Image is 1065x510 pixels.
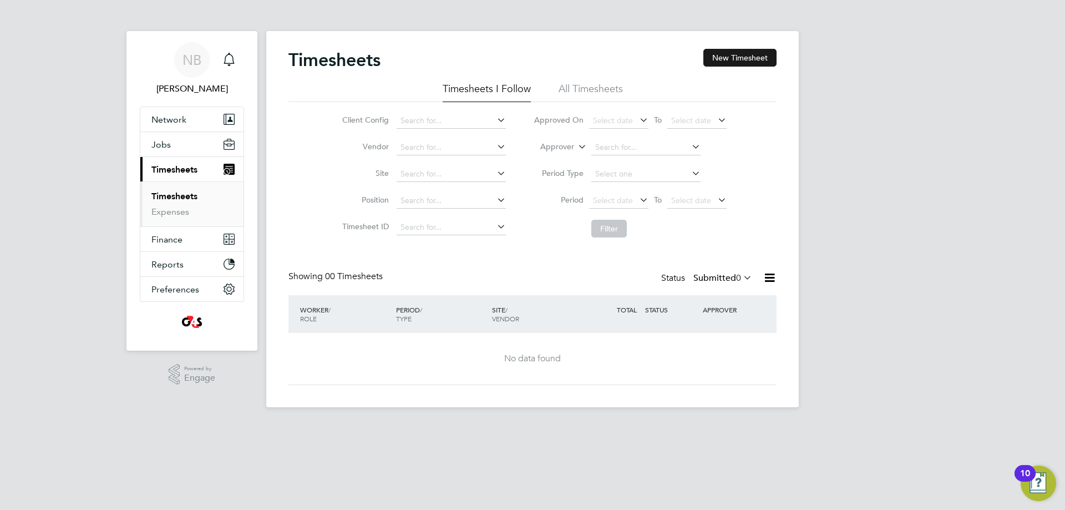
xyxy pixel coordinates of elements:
span: Engage [184,373,215,383]
button: Network [140,107,244,132]
span: Network [151,114,186,125]
label: Period [534,195,584,205]
li: All Timesheets [559,82,623,102]
label: Client Config [339,115,389,125]
input: Search for... [591,140,701,155]
span: Nathan Burden [140,82,244,95]
span: Preferences [151,284,199,295]
a: Powered byEngage [169,364,216,385]
button: Jobs [140,132,244,156]
nav: Main navigation [126,31,257,351]
div: Timesheets [140,181,244,226]
span: Finance [151,234,182,245]
div: Showing [288,271,385,282]
span: TOTAL [617,305,637,314]
input: Search for... [397,166,506,182]
img: g4s4-logo-retina.png [179,313,205,331]
li: Timesheets I Follow [443,82,531,102]
button: Open Resource Center, 10 new notifications [1021,466,1056,501]
div: APPROVER [700,300,758,320]
button: Finance [140,227,244,251]
span: ROLE [300,314,317,323]
div: PERIOD [393,300,489,329]
span: Powered by [184,364,215,373]
button: Filter [591,220,627,238]
span: / [505,305,508,314]
a: NB[PERSON_NAME] [140,42,244,95]
label: Period Type [534,168,584,178]
div: No data found [300,353,765,365]
input: Search for... [397,193,506,209]
span: 0 [736,272,741,284]
label: Approved On [534,115,584,125]
span: To [651,193,665,207]
span: Select date [593,115,633,125]
label: Site [339,168,389,178]
h2: Timesheets [288,49,381,71]
button: Reports [140,252,244,276]
span: TYPE [396,314,412,323]
a: Expenses [151,206,189,217]
input: Search for... [397,140,506,155]
span: VENDOR [492,314,519,323]
span: / [328,305,331,314]
span: Timesheets [151,164,197,175]
span: 00 Timesheets [325,271,383,282]
span: Reports [151,259,184,270]
div: 10 [1020,473,1030,488]
div: WORKER [297,300,393,329]
span: Select date [671,195,711,205]
a: Go to home page [140,313,244,331]
button: Timesheets [140,157,244,181]
span: Select date [593,195,633,205]
span: Select date [671,115,711,125]
label: Vendor [339,142,389,152]
span: / [420,305,422,314]
div: Status [661,271,754,286]
label: Timesheet ID [339,221,389,231]
label: Submitted [693,272,752,284]
input: Select one [591,166,701,182]
input: Search for... [397,220,506,235]
a: Timesheets [151,191,197,201]
input: Search for... [397,113,506,129]
span: To [651,113,665,127]
div: SITE [489,300,585,329]
label: Position [339,195,389,205]
button: New Timesheet [703,49,777,67]
span: Jobs [151,139,171,150]
span: NB [182,53,201,67]
div: STATUS [642,300,700,320]
button: Preferences [140,277,244,301]
label: Approver [524,142,574,153]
